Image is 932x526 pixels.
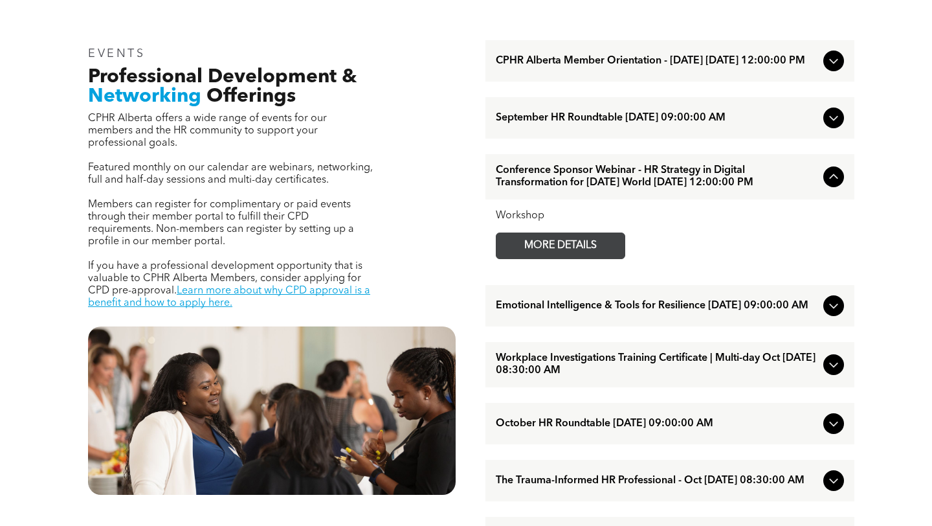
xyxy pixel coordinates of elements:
[509,233,612,258] span: MORE DETAILS
[496,165,818,189] span: Conference Sponsor Webinar - HR Strategy in Digital Transformation for [DATE] World [DATE] 12:00:...
[88,113,327,148] span: CPHR Alberta offers a wide range of events for our members and the HR community to support your p...
[496,210,844,222] div: Workshop
[496,233,625,259] a: MORE DETAILS
[496,352,818,377] span: Workplace Investigations Training Certificate | Multi-day Oct [DATE] 08:30:00 AM
[496,112,818,124] span: September HR Roundtable [DATE] 09:00:00 AM
[496,55,818,67] span: CPHR Alberta Member Orientation - [DATE] [DATE] 12:00:00 PM
[88,200,354,247] span: Members can register for complimentary or paid events through their member portal to fulfill thei...
[88,87,201,106] span: Networking
[88,48,146,60] span: EVENTS
[88,261,362,296] span: If you have a professional development opportunity that is valuable to CPHR Alberta Members, cons...
[88,67,357,87] span: Professional Development &
[88,286,370,308] a: Learn more about why CPD approval is a benefit and how to apply here.
[496,300,818,312] span: Emotional Intelligence & Tools for Resilience [DATE] 09:00:00 AM
[206,87,296,106] span: Offerings
[496,475,818,487] span: The Trauma-Informed HR Professional - Oct [DATE] 08:30:00 AM
[88,163,373,185] span: Featured monthly on our calendar are webinars, networking, full and half-day sessions and multi-d...
[496,418,818,430] span: October HR Roundtable [DATE] 09:00:00 AM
